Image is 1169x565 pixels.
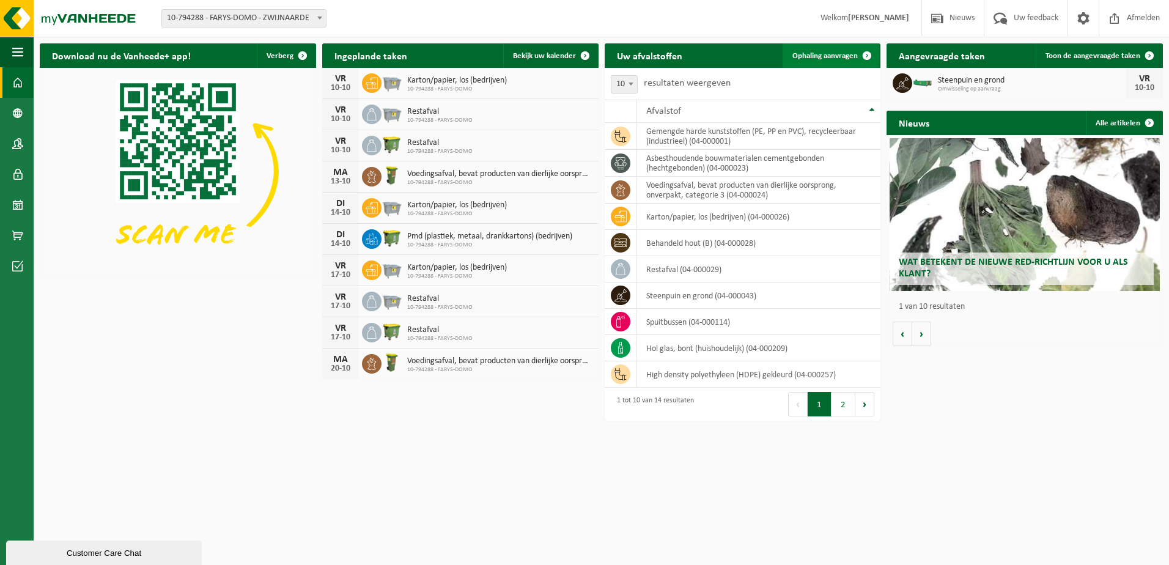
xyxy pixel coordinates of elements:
[382,227,402,248] img: WB-1100-HPE-GN-50
[328,230,353,240] div: DI
[637,309,881,335] td: spuitbussen (04-000114)
[40,43,203,67] h2: Download nu de Vanheede+ app!
[887,43,997,67] h2: Aangevraagde taken
[162,10,326,27] span: 10-794288 - FARYS-DOMO - ZWIJNAARDE
[257,43,315,68] button: Verberg
[328,364,353,373] div: 20-10
[912,322,931,346] button: Volgende
[1132,74,1157,84] div: VR
[382,352,402,373] img: WB-0060-HPE-GN-50
[382,196,402,217] img: WB-2500-GAL-GY-01
[382,290,402,311] img: WB-2500-GAL-GY-01
[407,179,592,186] span: 10-794288 - FARYS-DOMO
[788,392,808,416] button: Previous
[938,86,1126,93] span: Omwisseling op aanvraag
[605,43,695,67] h2: Uw afvalstoffen
[382,321,402,342] img: WB-1100-HPE-GN-50
[328,302,353,311] div: 17-10
[328,261,353,271] div: VR
[1132,84,1157,92] div: 10-10
[328,84,353,92] div: 10-10
[637,335,881,361] td: hol glas, bont (huishoudelijk) (04-000209)
[792,52,858,60] span: Ophaling aanvragen
[893,322,912,346] button: Vorige
[382,165,402,186] img: WB-0060-HPE-GN-50
[644,78,731,88] label: resultaten weergeven
[328,323,353,333] div: VR
[637,177,881,204] td: voedingsafval, bevat producten van dierlijke oorsprong, onverpakt, categorie 3 (04-000024)
[832,392,855,416] button: 2
[855,392,874,416] button: Next
[328,136,353,146] div: VR
[407,294,473,304] span: Restafval
[407,76,507,86] span: Karton/papier, los (bedrijven)
[1045,52,1140,60] span: Toon de aangevraagde taken
[407,263,507,273] span: Karton/papier, los (bedrijven)
[328,209,353,217] div: 14-10
[513,52,576,60] span: Bekijk uw kalender
[637,230,881,256] td: behandeld hout (B) (04-000028)
[328,105,353,115] div: VR
[611,76,637,93] span: 10
[407,148,473,155] span: 10-794288 - FARYS-DOMO
[646,106,681,116] span: Afvalstof
[407,117,473,124] span: 10-794288 - FARYS-DOMO
[783,43,879,68] a: Ophaling aanvragen
[407,210,507,218] span: 10-794288 - FARYS-DOMO
[267,52,293,60] span: Verberg
[161,9,326,28] span: 10-794288 - FARYS-DOMO - ZWIJNAARDE
[890,138,1160,291] a: Wat betekent de nieuwe RED-richtlijn voor u als klant?
[611,75,638,94] span: 10
[808,392,832,416] button: 1
[328,271,353,279] div: 17-10
[407,138,473,148] span: Restafval
[40,68,316,275] img: Download de VHEPlus App
[328,177,353,186] div: 13-10
[938,76,1126,86] span: Steenpuin en grond
[407,201,507,210] span: Karton/papier, los (bedrijven)
[322,43,419,67] h2: Ingeplande taken
[637,256,881,282] td: restafval (04-000029)
[382,103,402,124] img: WB-2500-GAL-GY-01
[407,325,473,335] span: Restafval
[407,335,473,342] span: 10-794288 - FARYS-DOMO
[328,355,353,364] div: MA
[328,74,353,84] div: VR
[637,204,881,230] td: karton/papier, los (bedrijven) (04-000026)
[382,134,402,155] img: WB-1100-HPE-GN-50
[848,13,909,23] strong: [PERSON_NAME]
[328,292,353,302] div: VR
[328,115,353,124] div: 10-10
[407,242,572,249] span: 10-794288 - FARYS-DOMO
[6,538,204,565] iframe: chat widget
[407,86,507,93] span: 10-794288 - FARYS-DOMO
[637,150,881,177] td: asbesthoudende bouwmaterialen cementgebonden (hechtgebonden) (04-000023)
[328,199,353,209] div: DI
[899,257,1128,279] span: Wat betekent de nieuwe RED-richtlijn voor u als klant?
[407,356,592,366] span: Voedingsafval, bevat producten van dierlijke oorsprong, onverpakt, categorie 3
[887,111,942,135] h2: Nieuws
[407,107,473,117] span: Restafval
[407,169,592,179] span: Voedingsafval, bevat producten van dierlijke oorsprong, onverpakt, categorie 3
[382,72,402,92] img: WB-2500-GAL-GY-01
[912,76,933,87] img: HK-XC-10-GN-00
[899,303,1157,311] p: 1 van 10 resultaten
[637,361,881,388] td: high density polyethyleen (HDPE) gekleurd (04-000257)
[328,333,353,342] div: 17-10
[503,43,597,68] a: Bekijk uw kalender
[328,146,353,155] div: 10-10
[611,391,694,418] div: 1 tot 10 van 14 resultaten
[637,282,881,309] td: steenpuin en grond (04-000043)
[407,304,473,311] span: 10-794288 - FARYS-DOMO
[328,240,353,248] div: 14-10
[328,168,353,177] div: MA
[407,366,592,374] span: 10-794288 - FARYS-DOMO
[1086,111,1162,135] a: Alle artikelen
[1036,43,1162,68] a: Toon de aangevraagde taken
[637,123,881,150] td: gemengde harde kunststoffen (PE, PP en PVC), recycleerbaar (industrieel) (04-000001)
[382,259,402,279] img: WB-2500-GAL-GY-01
[407,232,572,242] span: Pmd (plastiek, metaal, drankkartons) (bedrijven)
[407,273,507,280] span: 10-794288 - FARYS-DOMO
